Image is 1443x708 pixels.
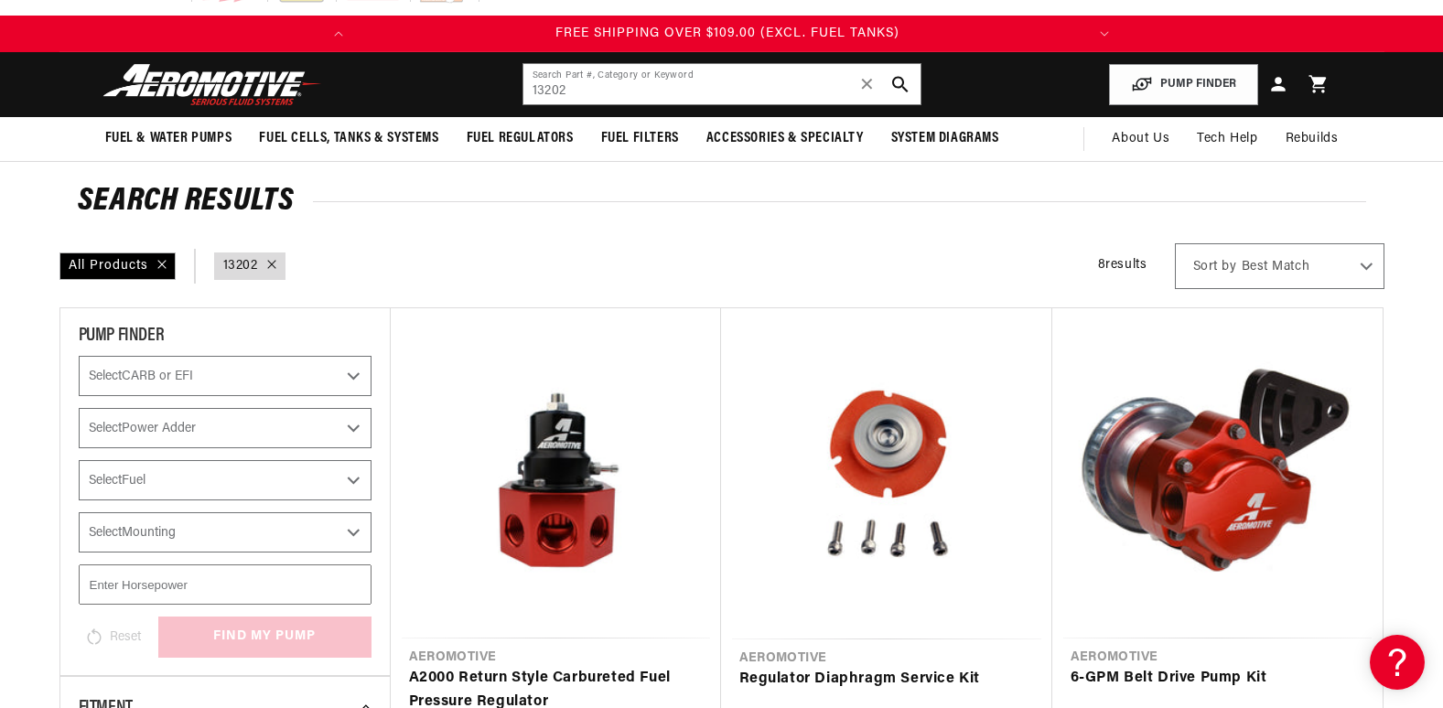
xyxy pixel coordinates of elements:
span: About Us [1112,132,1169,145]
summary: Fuel Regulators [453,117,587,160]
select: Power Adder [79,408,372,448]
span: Fuel & Water Pumps [105,129,232,148]
slideshow-component: Translation missing: en.sections.announcements.announcement_bar [59,16,1384,52]
span: Accessories & Specialty [706,129,864,148]
a: Regulator Diaphragm Service Kit [739,668,1034,692]
a: 6-GPM Belt Drive Pump Kit [1071,667,1364,691]
summary: Fuel & Water Pumps [92,117,246,160]
span: Fuel Cells, Tanks & Systems [259,129,438,148]
button: Translation missing: en.sections.announcements.next_announcement [1086,16,1123,52]
select: Sort by [1175,243,1384,289]
input: Enter Horsepower [79,564,372,605]
select: CARB or EFI [79,356,372,396]
span: Rebuilds [1286,129,1339,149]
div: 2 of 2 [362,24,1092,44]
span: PUMP FINDER [79,327,165,345]
span: FREE SHIPPING OVER $109.00 (EXCL. FUEL TANKS) [555,27,899,40]
summary: Tech Help [1183,117,1271,161]
button: PUMP FINDER [1109,64,1258,105]
input: Search by Part Number, Category or Keyword [523,64,921,104]
span: Sort by [1193,258,1237,276]
a: 13202 [223,256,258,276]
button: Translation missing: en.sections.announcements.previous_announcement [320,16,357,52]
div: All Products [59,252,176,280]
button: search button [880,64,921,104]
a: About Us [1098,117,1183,161]
img: Aeromotive [98,63,327,106]
span: ✕ [859,70,876,99]
span: Tech Help [1197,129,1257,149]
span: System Diagrams [891,129,999,148]
span: Fuel Regulators [467,129,574,148]
summary: Accessories & Specialty [693,117,878,160]
summary: Fuel Cells, Tanks & Systems [245,117,452,160]
summary: System Diagrams [878,117,1013,160]
h2: Search Results [78,188,1366,217]
span: 8 results [1098,258,1147,272]
span: Fuel Filters [601,129,679,148]
div: Announcement [362,24,1092,44]
select: Fuel [79,460,372,500]
summary: Fuel Filters [587,117,693,160]
select: Mounting [79,512,372,552]
summary: Rebuilds [1272,117,1352,161]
